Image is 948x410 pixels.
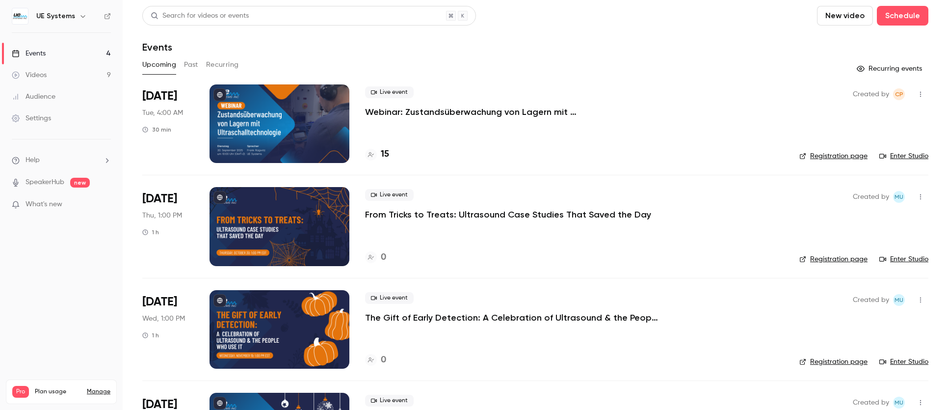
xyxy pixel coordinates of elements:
h4: 0 [381,251,386,264]
img: UE Systems [12,8,28,24]
span: [DATE] [142,294,177,310]
span: [DATE] [142,88,177,104]
span: new [70,178,90,188]
span: CP [895,88,903,100]
a: Webinar: Zustandsüberwachung von Lagern mit Ultraschalltechnologie [365,106,659,118]
div: Audience [12,92,55,102]
h6: UE Systems [36,11,75,21]
h1: Events [142,41,172,53]
span: MU [895,397,903,409]
span: Marketing UE Systems [893,191,905,203]
span: Live event [365,292,414,304]
a: 15 [365,148,389,161]
a: Enter Studio [879,357,928,367]
span: Wed, 1:00 PM [142,314,185,324]
span: Created by [853,88,889,100]
div: 1 h [142,228,159,236]
span: Cláudia Pereira [893,88,905,100]
span: What's new [26,199,62,210]
a: From Tricks to Treats: Ultrasound Case Studies That Saved the Day [365,209,651,220]
a: Enter Studio [879,151,928,161]
div: Search for videos or events [151,11,249,21]
a: 0 [365,354,386,367]
a: Registration page [799,357,868,367]
span: Thu, 1:00 PM [142,211,182,220]
span: Help [26,155,40,165]
button: Recurring [206,57,239,73]
span: Marketing UE Systems [893,397,905,409]
span: Plan usage [35,388,81,396]
button: Upcoming [142,57,176,73]
a: 0 [365,251,386,264]
span: Created by [853,294,889,306]
h4: 0 [381,354,386,367]
div: Settings [12,113,51,123]
button: Recurring events [852,61,928,77]
span: Created by [853,397,889,409]
button: New video [817,6,873,26]
span: Pro [12,386,29,398]
span: Marketing UE Systems [893,294,905,306]
span: MU [895,191,903,203]
span: Live event [365,395,414,407]
button: Past [184,57,198,73]
div: Oct 30 Thu, 1:00 PM (America/Detroit) [142,187,194,266]
a: Registration page [799,254,868,264]
span: Tue, 4:00 AM [142,108,183,118]
a: Enter Studio [879,254,928,264]
div: 30 min [142,126,171,134]
span: [DATE] [142,191,177,207]
span: Live event [365,189,414,201]
div: Nov 19 Wed, 1:00 PM (America/Detroit) [142,290,194,369]
a: The Gift of Early Detection: A Celebration of Ultrasound & the People Who Use It [365,312,659,324]
div: Videos [12,70,47,80]
div: Sep 30 Tue, 10:00 AM (Europe/Amsterdam) [142,84,194,163]
span: Live event [365,86,414,98]
iframe: Noticeable Trigger [99,200,111,209]
span: MU [895,294,903,306]
button: Schedule [877,6,928,26]
div: 1 h [142,331,159,339]
h4: 15 [381,148,389,161]
div: Events [12,49,46,58]
a: Registration page [799,151,868,161]
a: SpeakerHub [26,177,64,188]
span: Created by [853,191,889,203]
a: Manage [87,388,110,396]
li: help-dropdown-opener [12,155,111,165]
